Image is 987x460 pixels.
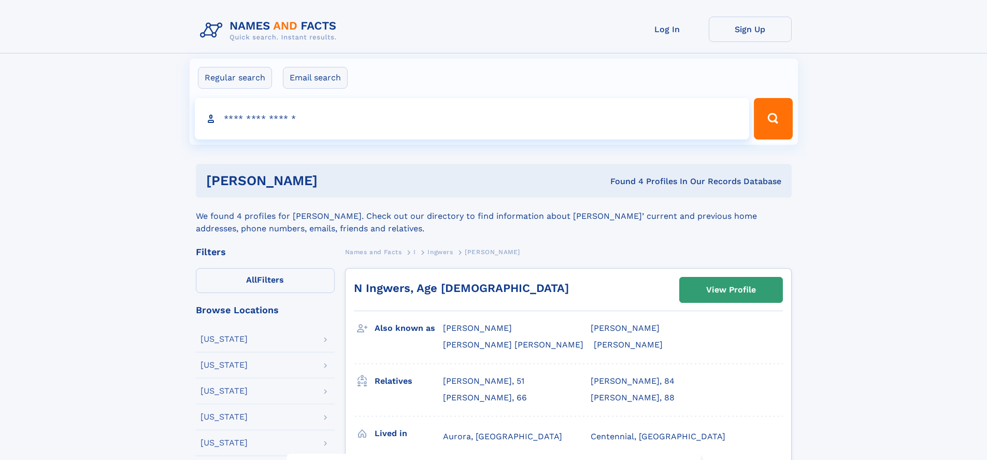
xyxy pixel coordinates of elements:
[443,340,583,350] span: [PERSON_NAME] [PERSON_NAME]
[206,174,464,187] h1: [PERSON_NAME]
[201,361,248,369] div: [US_STATE]
[283,67,348,89] label: Email search
[354,282,569,295] a: N Ingwers, Age [DEMOGRAPHIC_DATA]
[626,17,709,42] a: Log In
[413,248,416,256] span: I
[591,392,675,403] a: [PERSON_NAME], 88
[198,67,272,89] label: Regular search
[591,323,660,333] span: [PERSON_NAME]
[443,375,524,387] a: [PERSON_NAME], 51
[196,305,335,315] div: Browse Locations
[201,439,248,447] div: [US_STATE]
[375,372,443,390] h3: Relatives
[443,323,512,333] span: [PERSON_NAME]
[594,340,663,350] span: [PERSON_NAME]
[443,392,527,403] a: [PERSON_NAME], 66
[201,387,248,395] div: [US_STATE]
[195,98,750,140] input: search input
[706,278,756,302] div: View Profile
[427,248,453,256] span: Ingwers
[427,245,453,258] a: Ingwers
[591,375,675,387] a: [PERSON_NAME], 84
[196,268,335,293] label: Filters
[465,248,520,256] span: [PERSON_NAME]
[196,17,345,45] img: Logo Names and Facts
[196,198,792,235] div: We found 4 profiles for [PERSON_NAME]. Check out our directory to find information about [PERSON_...
[246,275,257,285] span: All
[754,98,792,140] button: Search Button
[413,245,416,258] a: I
[201,413,248,421] div: [US_STATE]
[591,431,725,441] span: Centennial, [GEOGRAPHIC_DATA]
[709,17,792,42] a: Sign Up
[464,176,781,187] div: Found 4 Profiles In Our Records Database
[680,277,782,302] a: View Profile
[201,335,248,343] div: [US_STATE]
[443,431,562,441] span: Aurora, [GEOGRAPHIC_DATA]
[345,245,402,258] a: Names and Facts
[196,247,335,257] div: Filters
[375,425,443,442] h3: Lived in
[375,319,443,337] h3: Also known as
